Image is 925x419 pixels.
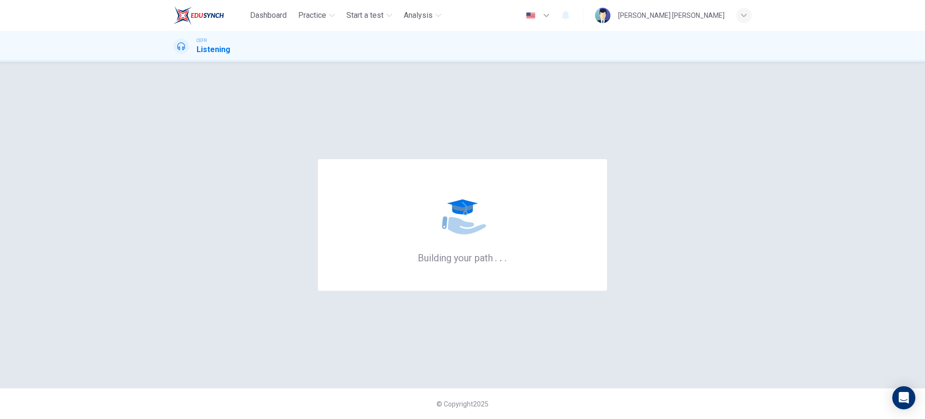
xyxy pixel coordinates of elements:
[173,6,246,25] a: EduSynch logo
[494,249,498,265] h6: .
[346,10,383,21] span: Start a test
[504,249,507,265] h6: .
[400,7,445,24] button: Analysis
[343,7,396,24] button: Start a test
[246,7,291,24] button: Dashboard
[197,44,230,55] h1: Listening
[294,7,339,24] button: Practice
[197,37,207,44] span: CEFR
[418,251,507,264] h6: Building your path
[499,249,502,265] h6: .
[595,8,610,23] img: Profile picture
[250,10,287,21] span: Dashboard
[404,10,433,21] span: Analysis
[298,10,326,21] span: Practice
[173,6,224,25] img: EduSynch logo
[525,12,537,19] img: en
[618,10,725,21] div: [PERSON_NAME] [PERSON_NAME]
[436,400,489,408] span: © Copyright 2025
[892,386,915,409] div: Open Intercom Messenger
